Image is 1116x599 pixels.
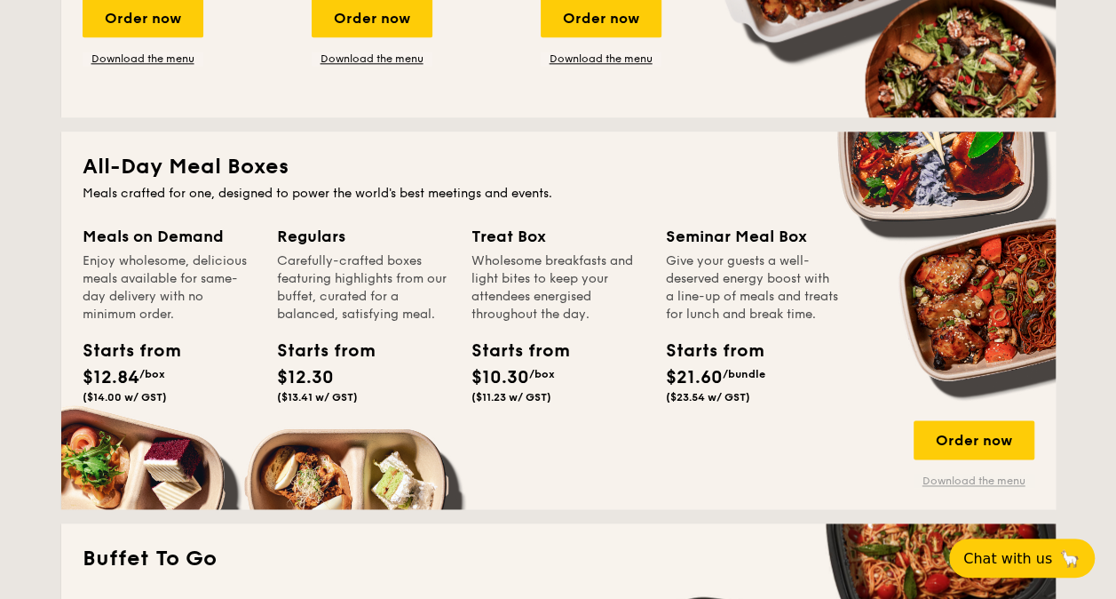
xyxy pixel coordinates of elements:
span: ($14.00 w/ GST) [83,391,167,403]
span: /box [139,368,165,380]
div: Enjoy wholesome, delicious meals available for same-day delivery with no minimum order. [83,252,256,323]
span: $10.30 [471,367,529,388]
div: Starts from [471,338,551,364]
span: $12.30 [277,367,334,388]
span: 🦙 [1059,548,1080,569]
div: Meals on Demand [83,224,256,249]
div: Order now [914,420,1034,459]
div: Wholesome breakfasts and light bites to keep your attendees energised throughout the day. [471,252,645,323]
button: Chat with us🦙 [949,539,1095,578]
span: $12.84 [83,367,139,388]
div: Give your guests a well-deserved energy boost with a line-up of meals and treats for lunch and br... [666,252,839,323]
div: Regulars [277,224,450,249]
a: Download the menu [914,474,1034,488]
div: Starts from [277,338,357,364]
h2: Buffet To Go [83,545,1034,573]
span: ($11.23 w/ GST) [471,391,551,403]
span: Chat with us [963,550,1052,567]
a: Download the menu [83,52,203,66]
a: Download the menu [312,52,432,66]
div: Starts from [83,338,162,364]
span: /bundle [723,368,765,380]
div: Treat Box [471,224,645,249]
div: Carefully-crafted boxes featuring highlights from our buffet, curated for a balanced, satisfying ... [277,252,450,323]
div: Meals crafted for one, designed to power the world's best meetings and events. [83,185,1034,203]
div: Starts from [666,338,746,364]
span: /box [529,368,555,380]
a: Download the menu [541,52,661,66]
div: Seminar Meal Box [666,224,839,249]
span: ($23.54 w/ GST) [666,391,750,403]
span: $21.60 [666,367,723,388]
h2: All-Day Meal Boxes [83,153,1034,181]
span: ($13.41 w/ GST) [277,391,358,403]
